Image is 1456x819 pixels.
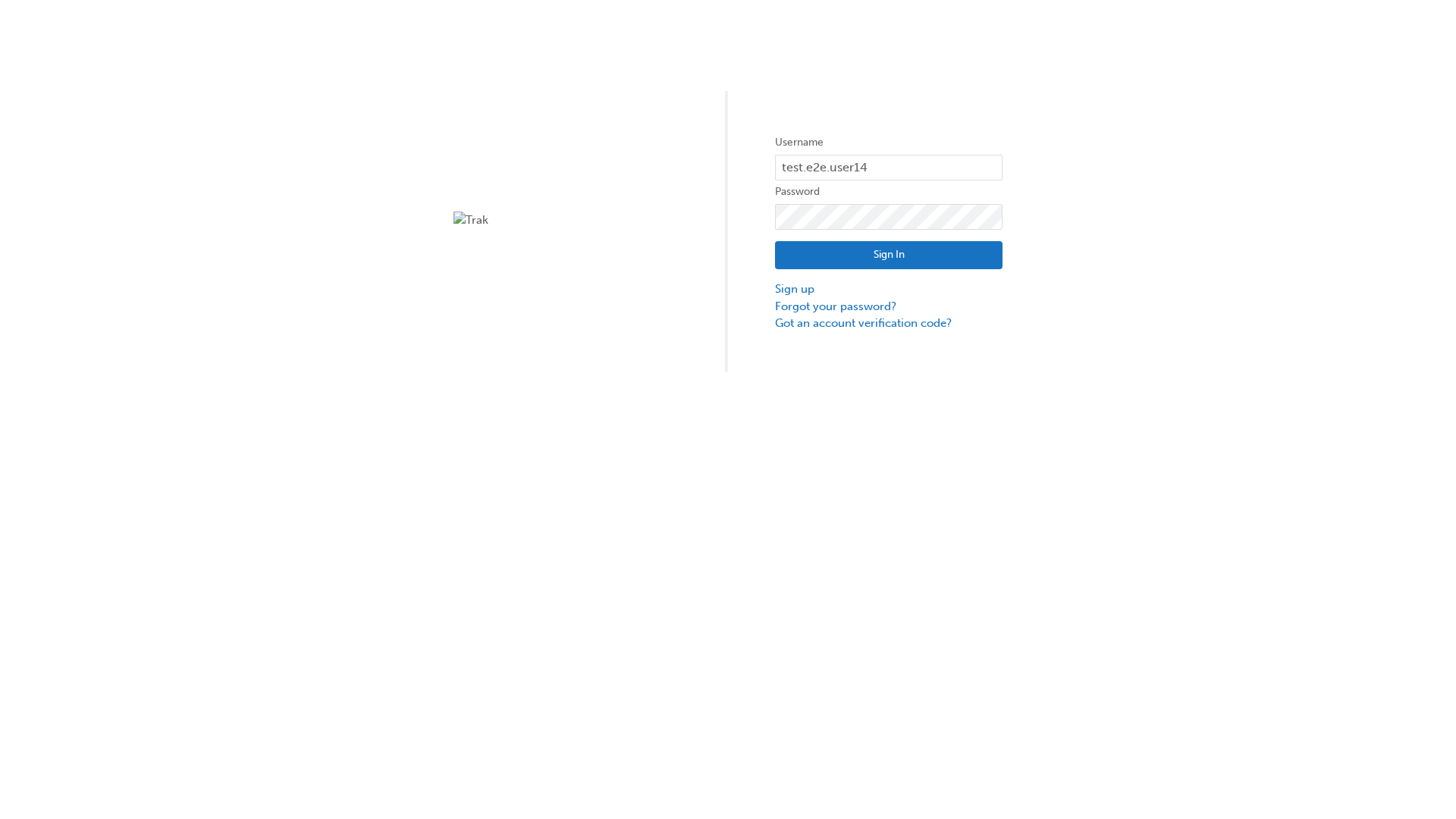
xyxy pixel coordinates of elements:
[775,133,1003,152] label: Username
[775,155,1003,180] input: Username
[775,281,1003,298] a: Sign up
[775,298,1003,315] a: Forgot your password?
[453,212,681,229] img: Trak
[775,183,1003,201] label: Password
[775,241,1003,270] button: Sign In
[775,315,1003,332] a: Got an account verification code?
